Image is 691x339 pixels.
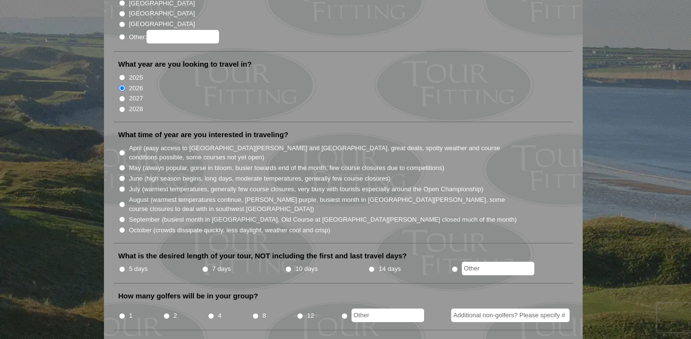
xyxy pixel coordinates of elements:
input: Other: [147,30,219,43]
label: 2026 [129,84,143,93]
label: 8 [263,311,266,321]
label: April (easy access to [GEOGRAPHIC_DATA][PERSON_NAME] and [GEOGRAPHIC_DATA], great deals, spotty w... [129,143,518,162]
label: 14 days [379,264,401,274]
label: 2028 [129,104,143,114]
label: May (always popular, gorse in bloom, busier towards end of the month, few course closures due to ... [129,163,444,173]
label: 12 [307,311,314,321]
input: Other [352,309,424,322]
label: 1 [129,311,132,321]
label: What time of year are you interested in traveling? [118,130,289,140]
label: Other: [129,30,219,43]
label: August (warmest temperatures continue, [PERSON_NAME] purple, busiest month in [GEOGRAPHIC_DATA][P... [129,195,518,214]
label: 4 [218,311,221,321]
label: 7 days [212,264,231,274]
label: 5 days [129,264,148,274]
label: What year are you looking to travel in? [118,59,252,69]
label: October (crowds dissipate quickly, less daylight, weather cool and crisp) [129,226,331,235]
label: September (busiest month in [GEOGRAPHIC_DATA], Old Course at [GEOGRAPHIC_DATA][PERSON_NAME] close... [129,215,517,225]
input: Additional non-golfers? Please specify # [451,309,570,322]
label: How many golfers will be in your group? [118,291,258,301]
label: What is the desired length of your tour, NOT including the first and last travel days? [118,251,407,261]
label: 2027 [129,94,143,103]
label: 2 [174,311,177,321]
label: [GEOGRAPHIC_DATA] [129,9,195,18]
input: Other [462,262,534,275]
label: 2025 [129,73,143,83]
label: [GEOGRAPHIC_DATA] [129,19,195,29]
label: July (warmest temperatures, generally few course closures, very busy with tourists especially aro... [129,184,484,194]
label: 10 days [295,264,318,274]
label: June (high season begins, long days, moderate temperatures, generally few course closures) [129,174,391,184]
